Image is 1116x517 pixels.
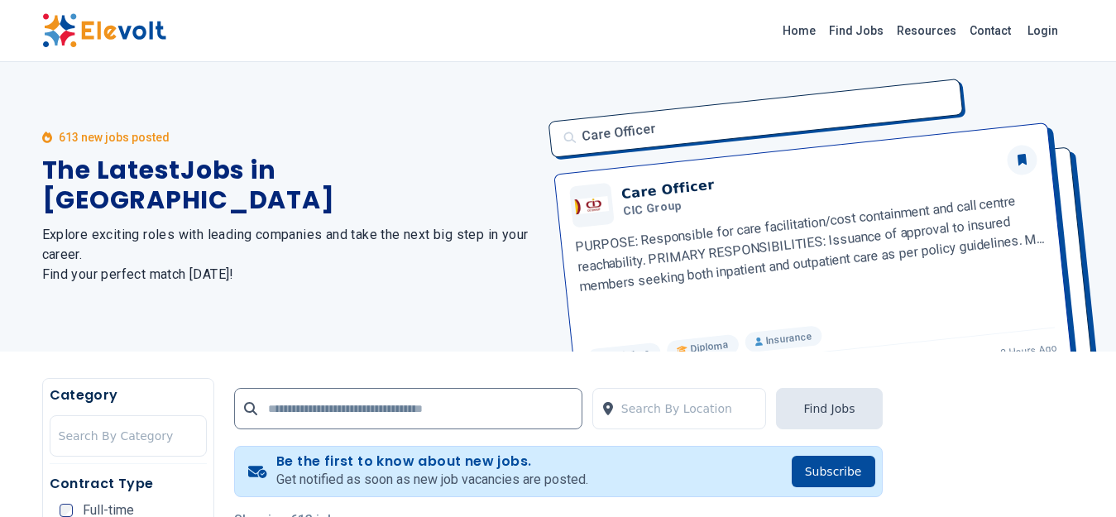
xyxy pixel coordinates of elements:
span: Full-time [83,504,134,517]
h5: Category [50,385,207,405]
a: Login [1018,14,1068,47]
a: Home [776,17,822,44]
a: Contact [963,17,1018,44]
h4: Be the first to know about new jobs. [276,453,588,470]
button: Subscribe [792,456,875,487]
img: Elevolt [42,13,166,48]
h5: Contract Type [50,474,207,494]
button: Find Jobs [776,388,882,429]
h2: Explore exciting roles with leading companies and take the next big step in your career. Find you... [42,225,539,285]
p: 613 new jobs posted [59,129,170,146]
p: Get notified as soon as new job vacancies are posted. [276,470,588,490]
h1: The Latest Jobs in [GEOGRAPHIC_DATA] [42,156,539,215]
a: Resources [890,17,963,44]
input: Full-time [60,504,73,517]
a: Find Jobs [822,17,890,44]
